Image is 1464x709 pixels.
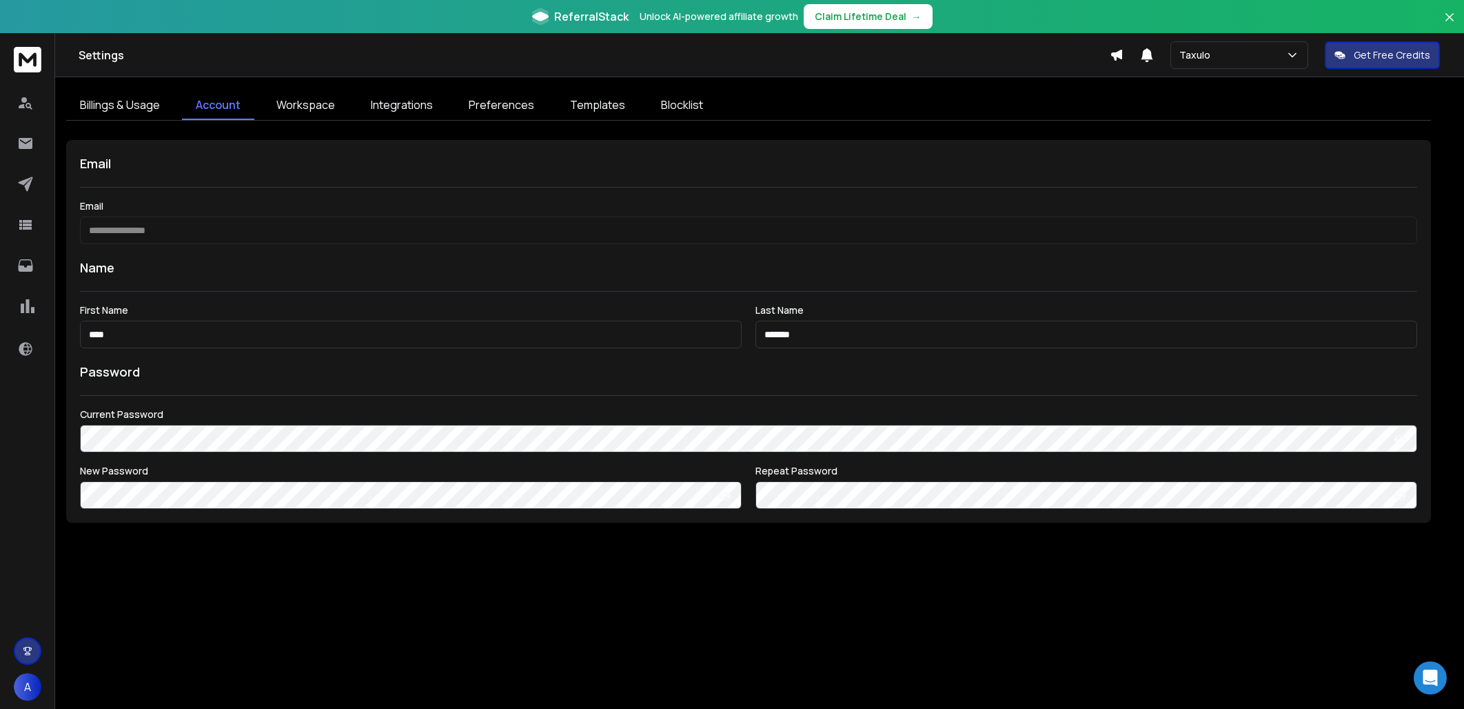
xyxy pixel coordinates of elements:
[182,91,254,120] a: Account
[80,258,1417,277] h1: Name
[357,91,447,120] a: Integrations
[1354,48,1430,62] p: Get Free Credits
[66,91,174,120] a: Billings & Usage
[804,4,933,29] button: Claim Lifetime Deal→
[80,410,1417,419] label: Current Password
[79,47,1110,63] h1: Settings
[556,91,639,120] a: Templates
[1414,661,1447,695] div: Open Intercom Messenger
[80,362,140,381] h1: Password
[1325,41,1440,69] button: Get Free Credits
[755,466,1417,476] label: Repeat Password
[80,306,742,315] label: First Name
[80,201,1417,211] label: Email
[640,10,798,23] p: Unlock AI-powered affiliate growth
[755,306,1417,315] label: Last Name
[80,154,1417,173] h1: Email
[912,10,922,23] span: →
[647,91,717,120] a: Blocklist
[554,8,629,25] span: ReferralStack
[80,466,742,476] label: New Password
[263,91,349,120] a: Workspace
[1441,8,1458,41] button: Close banner
[14,673,41,701] button: A
[455,91,548,120] a: Preferences
[1179,48,1216,62] p: Taxulo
